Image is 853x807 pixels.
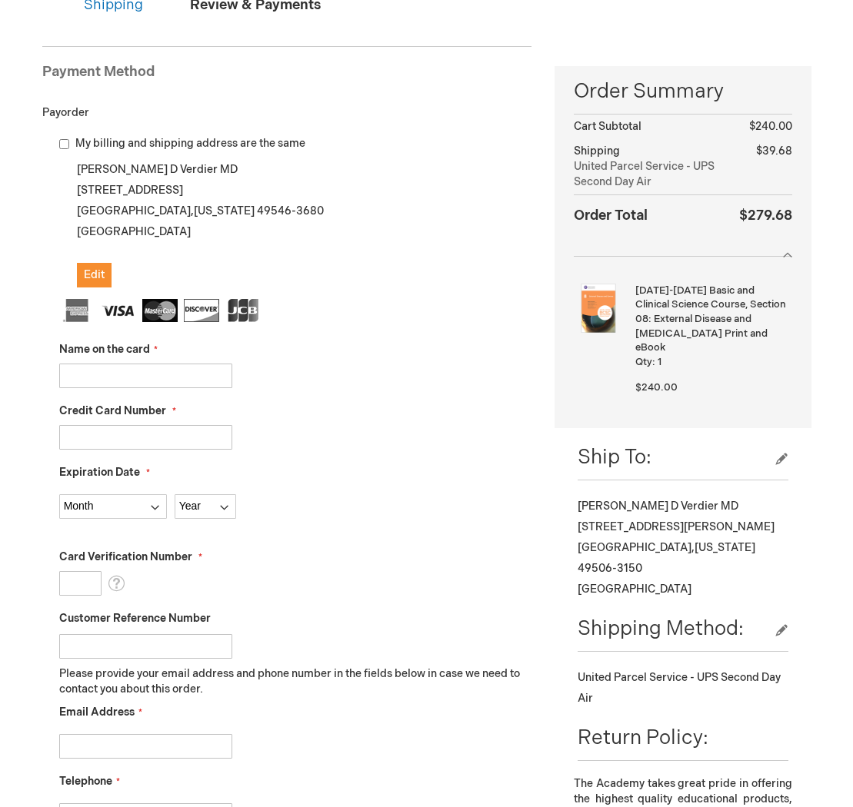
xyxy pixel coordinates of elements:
span: Telephone [59,775,112,788]
span: [US_STATE] [194,204,255,218]
span: Payorder [42,106,89,119]
span: 1 [658,356,661,368]
input: Card Verification Number [59,571,102,596]
span: Order Summary [574,78,791,114]
span: Credit Card Number [59,404,166,417]
img: 2025-2026 Basic and Clinical Science Course, Section 08: External Disease and Cornea Print and eBook [574,284,623,333]
span: $279.68 [739,208,792,224]
span: [US_STATE] [695,541,755,554]
img: Discover [184,299,219,322]
span: $240.00 [635,381,678,394]
img: JCB [225,299,261,322]
span: Customer Reference Number [59,612,211,625]
div: Payment Method [42,62,532,90]
span: United Parcel Service - UPS Second Day Air [578,671,781,705]
strong: [DATE]-[DATE] Basic and Clinical Science Course, Section 08: External Disease and [MEDICAL_DATA] ... [635,284,788,355]
span: $39.68 [756,144,792,158]
input: Credit Card Number [59,425,232,450]
div: [PERSON_NAME] D Verdier MD [STREET_ADDRESS] [GEOGRAPHIC_DATA] , 49546-3680 [GEOGRAPHIC_DATA] [59,159,532,287]
span: Name on the card [59,343,150,356]
span: $240.00 [749,120,792,133]
span: Card Verification Number [59,550,192,563]
span: Ship To: [578,446,651,470]
th: Cart Subtotal [574,115,738,140]
span: Qty [635,356,652,368]
span: Expiration Date [59,466,140,479]
button: Edit [77,263,112,287]
span: Shipping [574,144,620,158]
span: United Parcel Service - UPS Second Day Air [574,159,738,190]
img: American Express [59,299,95,322]
img: Visa [101,299,136,322]
span: Return Policy: [578,726,708,750]
div: [PERSON_NAME] D Verdier MD [STREET_ADDRESS][PERSON_NAME] [GEOGRAPHIC_DATA] , 49506-3150 [GEOGRAPH... [578,496,788,599]
span: Edit [84,268,105,281]
span: Email Address [59,706,135,719]
img: MasterCard [142,299,178,322]
p: Please provide your email address and phone number in the fields below in case we need to contact... [59,666,532,697]
span: Shipping Method: [578,617,744,641]
strong: Order Total [574,204,648,226]
span: My billing and shipping address are the same [75,137,305,150]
